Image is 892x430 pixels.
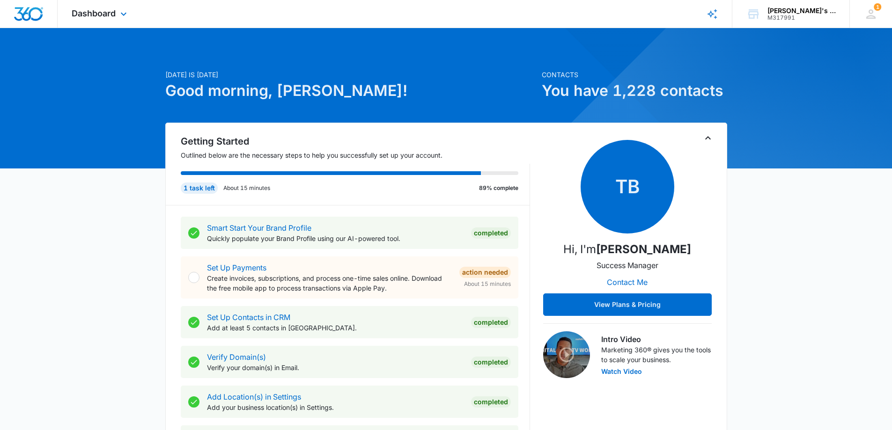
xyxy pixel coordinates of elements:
p: [DATE] is [DATE] [165,70,536,80]
div: Completed [471,227,511,239]
div: 1 task left [181,182,218,194]
p: Hi, I'm [563,241,691,258]
button: Watch Video [601,368,642,375]
p: Quickly populate your Brand Profile using our AI-powered tool. [207,233,464,243]
h3: Intro Video [601,334,712,345]
p: Contacts [542,70,727,80]
img: Intro Video [543,331,590,378]
div: Completed [471,396,511,408]
p: Marketing 360® gives you the tools to scale your business. [601,345,712,364]
span: TB [581,140,674,233]
div: Completed [471,357,511,368]
a: Set Up Contacts in CRM [207,313,290,322]
p: Success Manager [597,260,658,271]
div: account id [767,15,836,21]
span: About 15 minutes [464,280,511,288]
a: Add Location(s) in Settings [207,392,301,401]
button: Contact Me [597,271,657,293]
p: Add at least 5 contacts in [GEOGRAPHIC_DATA]. [207,323,464,333]
h2: Getting Started [181,134,530,148]
p: 89% complete [479,184,518,192]
p: About 15 minutes [223,184,270,192]
p: Outlined below are the necessary steps to help you successfully set up your account. [181,150,530,160]
span: Dashboard [72,8,116,18]
p: Verify your domain(s) in Email. [207,363,464,372]
div: Action Needed [459,267,511,278]
h1: You have 1,228 contacts [542,80,727,102]
a: Verify Domain(s) [207,352,266,362]
button: View Plans & Pricing [543,293,712,316]
strong: [PERSON_NAME] [596,242,691,256]
div: account name [767,7,836,15]
span: 1 [874,3,881,11]
button: Toggle Collapse [702,132,714,144]
h1: Good morning, [PERSON_NAME]! [165,80,536,102]
a: Smart Start Your Brand Profile [207,223,311,233]
div: notifications count [874,3,881,11]
a: Set Up Payments [207,263,266,272]
div: Completed [471,317,511,328]
p: Add your business location(s) in Settings. [207,402,464,412]
p: Create invoices, subscriptions, and process one-time sales online. Download the free mobile app t... [207,273,452,293]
